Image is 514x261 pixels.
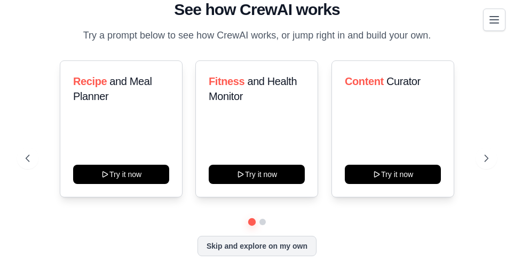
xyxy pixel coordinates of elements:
span: Recipe [73,75,107,87]
p: Try a prompt below to see how CrewAI works, or jump right in and build your own. [78,28,437,43]
button: Skip and explore on my own [197,236,317,256]
span: Fitness [209,75,244,87]
button: Try it now [73,165,169,184]
button: Try it now [209,165,305,184]
span: and Meal Planner [73,75,152,102]
span: Curator [386,75,421,87]
span: Content [345,75,384,87]
button: Try it now [345,165,441,184]
span: and Health Monitor [209,75,297,102]
button: Toggle navigation [483,9,505,31]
